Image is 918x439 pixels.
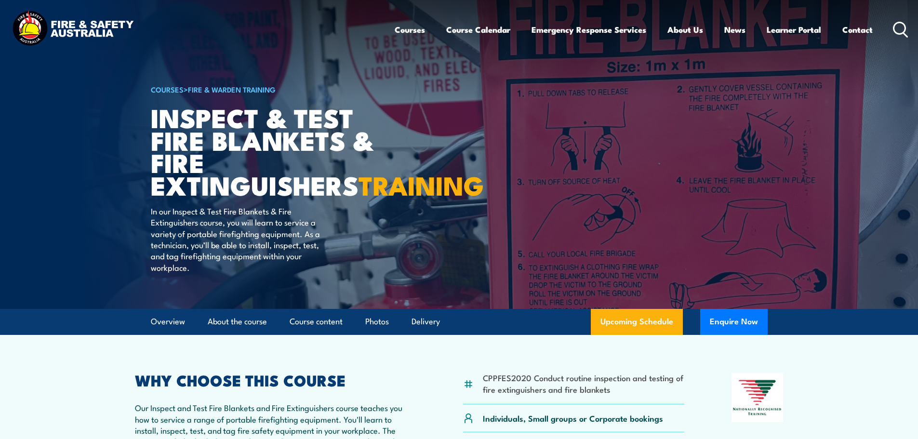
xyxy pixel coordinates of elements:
[290,309,343,334] a: Course content
[483,372,685,395] li: CPPFES2020 Conduct routine inspection and testing of fire extinguishers and fire blankets
[732,373,784,422] img: Nationally Recognised Training logo.
[483,412,663,424] p: Individuals, Small groups or Corporate bookings
[395,17,425,42] a: Courses
[667,17,703,42] a: About Us
[591,309,683,335] a: Upcoming Schedule
[412,309,440,334] a: Delivery
[842,17,873,42] a: Contact
[151,83,389,95] h6: >
[135,373,416,386] h2: WHY CHOOSE THIS COURSE
[700,309,768,335] button: Enquire Now
[532,17,646,42] a: Emergency Response Services
[724,17,745,42] a: News
[446,17,510,42] a: Course Calendar
[359,164,484,204] strong: TRAINING
[151,309,185,334] a: Overview
[151,205,327,273] p: In our Inspect & Test Fire Blankets & Fire Extinguishers course, you will learn to service a vari...
[365,309,389,334] a: Photos
[188,84,276,94] a: Fire & Warden Training
[767,17,821,42] a: Learner Portal
[208,309,267,334] a: About the course
[151,84,184,94] a: COURSES
[151,106,389,196] h1: Inspect & Test Fire Blankets & Fire Extinguishers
